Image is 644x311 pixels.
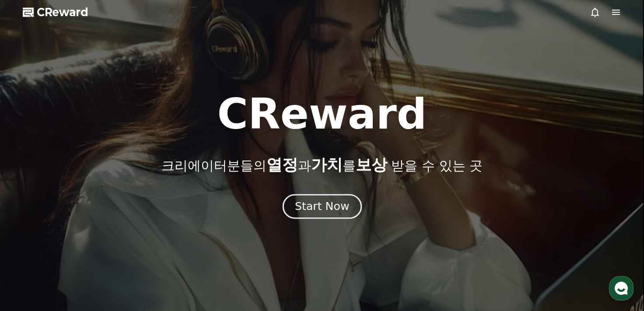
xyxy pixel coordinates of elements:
[3,238,58,260] a: 홈
[266,156,298,174] span: 열정
[356,156,387,174] span: 보상
[311,156,343,174] span: 가치
[217,93,427,135] h1: CReward
[282,194,361,219] button: Start Now
[135,252,146,259] span: 설정
[28,252,33,259] span: 홈
[80,252,91,259] span: 대화
[58,238,113,260] a: 대화
[295,199,349,214] div: Start Now
[113,238,168,260] a: 설정
[161,156,483,174] p: 크리에이터분들의 과 를 받을 수 있는 곳
[37,5,88,19] span: CReward
[23,5,88,19] a: CReward
[284,203,360,212] a: Start Now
